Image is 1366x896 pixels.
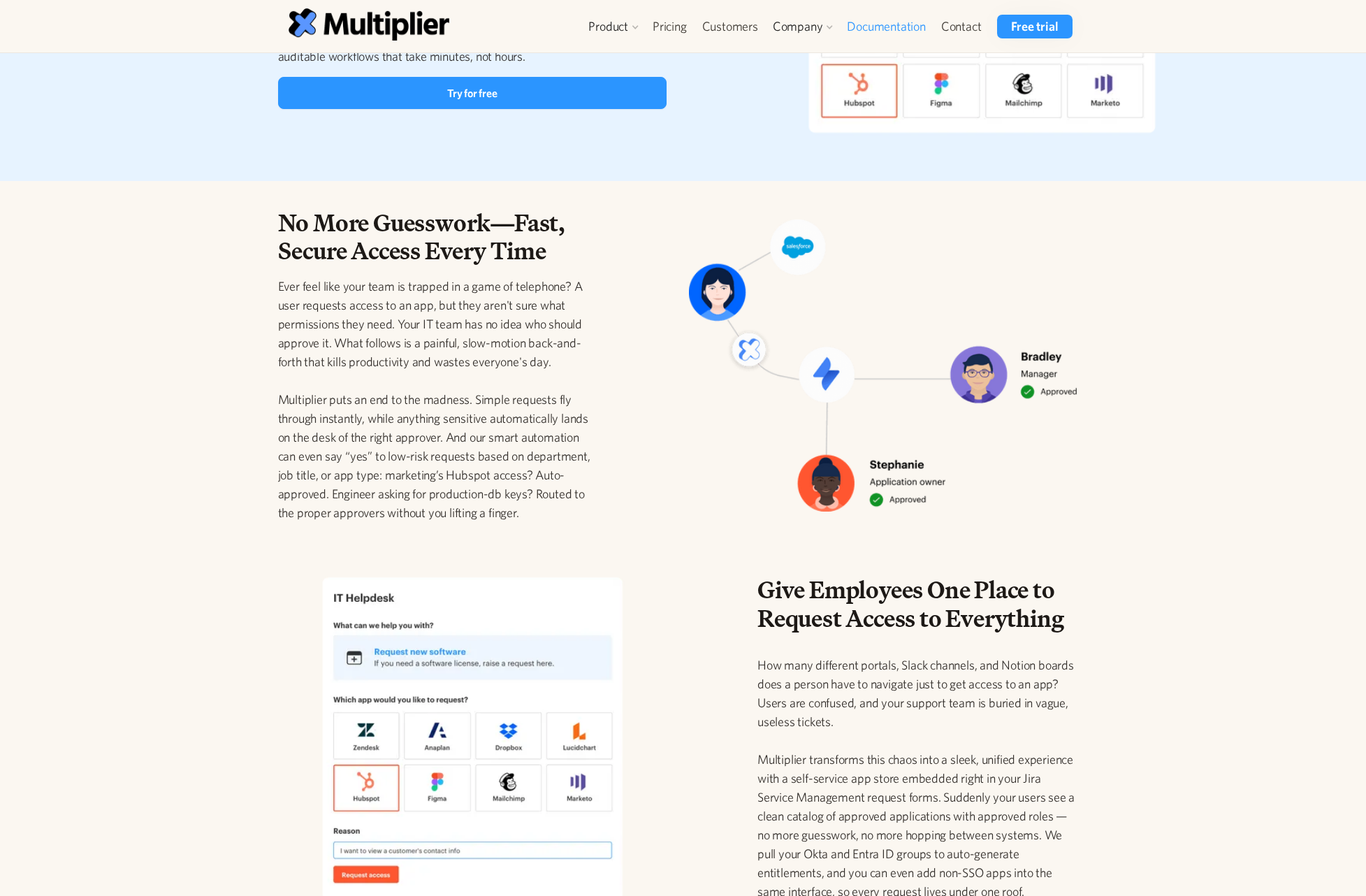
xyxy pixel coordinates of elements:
div: Company [766,15,840,38]
a: Pricing [645,15,695,38]
a: Documentation [839,15,933,38]
div: Company [773,18,823,35]
a: Try for free [278,77,667,109]
a: Customers [695,15,766,38]
a: Free trial [997,15,1072,38]
strong: No More Guesswork—Fast, Secure Access Every Time [278,204,565,270]
div: Product [581,15,645,38]
p: Ever feel like your team is trapped in a game of telephone? A user requests access to an app, but... [278,277,598,522]
a: Contact [933,15,989,38]
div: Product [588,18,628,35]
strong: Give Employees One Place to Request Access to Everything [757,571,1063,637]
